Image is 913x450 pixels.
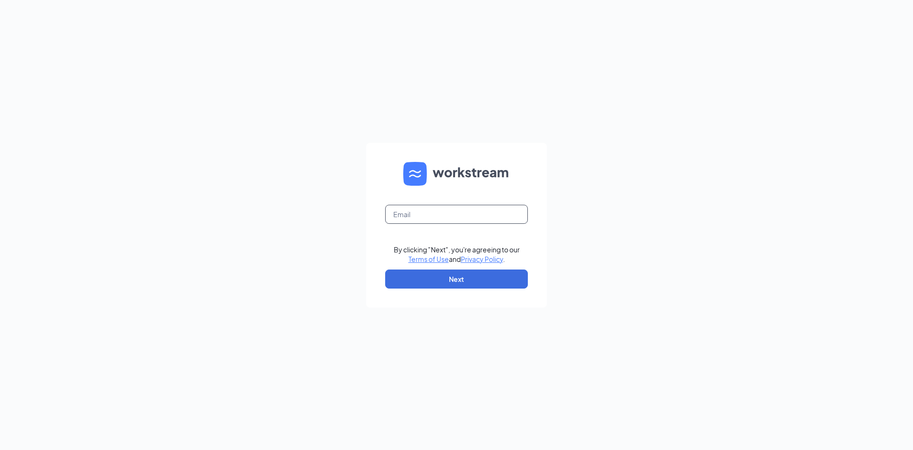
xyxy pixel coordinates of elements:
[403,162,510,186] img: WS logo and Workstream text
[385,270,528,289] button: Next
[461,255,503,263] a: Privacy Policy
[385,205,528,224] input: Email
[394,245,520,264] div: By clicking "Next", you're agreeing to our and .
[408,255,449,263] a: Terms of Use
